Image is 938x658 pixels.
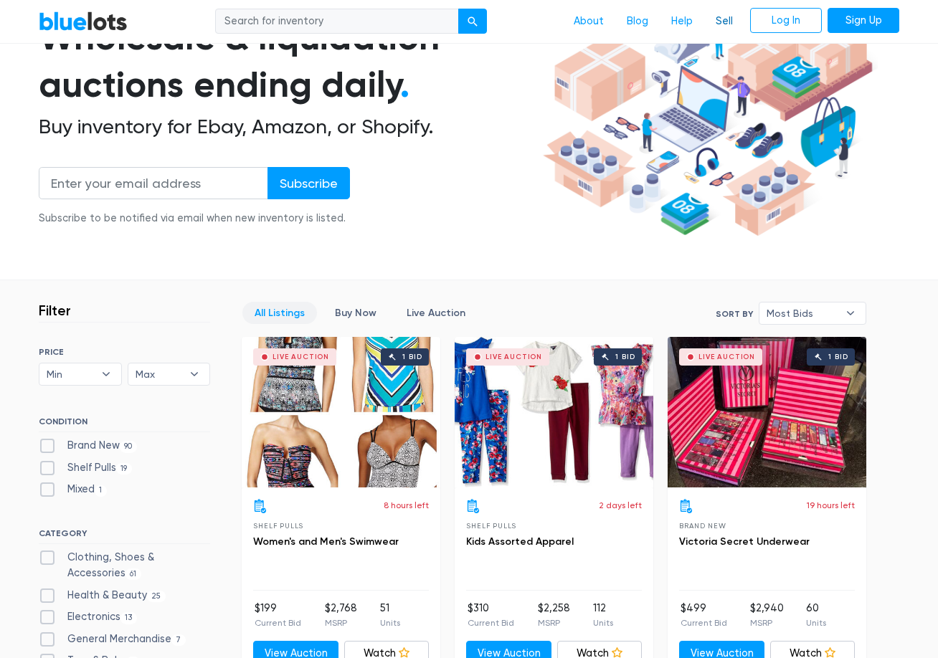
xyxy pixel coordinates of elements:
label: Brand New [39,438,137,454]
li: 60 [806,601,826,629]
span: Brand New [679,522,726,530]
h6: CONDITION [39,416,210,432]
input: Enter your email address [39,167,268,199]
p: 19 hours left [807,499,855,512]
p: Current Bid [681,616,727,629]
li: $499 [681,601,727,629]
span: Shelf Pulls [466,522,516,530]
a: Sign Up [828,8,899,34]
p: MSRP [750,616,784,629]
div: Subscribe to be notified via email when new inventory is listed. [39,211,350,227]
h2: Buy inventory for Ebay, Amazon, or Shopify. [39,115,538,139]
a: Live Auction [394,302,478,324]
div: 1 bid [828,353,848,361]
p: Current Bid [468,616,514,629]
span: Min [47,363,94,385]
span: Most Bids [767,302,838,324]
div: Live Auction [485,353,542,361]
a: Kids Assorted Apparel [466,535,574,548]
span: Shelf Pulls [253,522,303,530]
a: Live Auction 1 bid [242,337,440,487]
a: Live Auction 1 bid [668,337,866,487]
span: 61 [125,568,141,580]
div: Live Auction [273,353,329,361]
span: 25 [147,591,166,602]
label: Sort By [716,307,753,320]
b: ▾ [179,363,209,385]
a: Log In [750,8,822,34]
li: 51 [380,601,400,629]
span: 7 [171,634,186,646]
label: Clothing, Shoes & Accessories [39,550,210,581]
p: MSRP [538,616,570,629]
label: Health & Beauty [39,588,166,604]
a: Blog [615,8,660,35]
span: 1 [95,485,107,497]
h3: Filter [39,302,71,319]
a: All Listings [242,302,317,324]
a: About [562,8,615,35]
li: $2,940 [750,601,784,629]
li: 112 [593,601,613,629]
label: General Merchandise [39,631,186,647]
div: Live Auction [698,353,755,361]
li: $199 [255,601,301,629]
div: 1 bid [402,353,422,361]
p: Units [806,616,826,629]
span: . [400,63,409,106]
a: Buy Now [323,302,389,324]
p: Units [380,616,400,629]
label: Electronics [39,609,137,625]
li: $2,258 [538,601,570,629]
p: MSRP [325,616,357,629]
p: 2 days left [599,499,642,512]
div: 1 bid [615,353,635,361]
span: Max [136,363,183,385]
p: 8 hours left [384,499,429,512]
li: $2,768 [325,601,357,629]
label: Shelf Pulls [39,460,132,476]
span: 13 [120,612,137,624]
span: 19 [116,463,132,475]
a: Live Auction 1 bid [455,337,653,487]
a: Victoria Secret Underwear [679,535,810,548]
a: Sell [704,8,744,35]
a: Women's and Men's Swimwear [253,535,399,548]
b: ▾ [91,363,121,385]
h6: PRICE [39,347,210,357]
span: 90 [120,441,137,452]
b: ▾ [835,302,866,324]
p: Current Bid [255,616,301,629]
h6: CATEGORY [39,528,210,544]
label: Mixed [39,482,107,497]
h1: Wholesale & liquidation auctions ending daily [39,14,538,109]
a: BlueLots [39,11,128,32]
li: $310 [468,601,514,629]
p: Units [593,616,613,629]
input: Search for inventory [215,9,459,34]
input: Subscribe [267,167,350,199]
a: Help [660,8,704,35]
